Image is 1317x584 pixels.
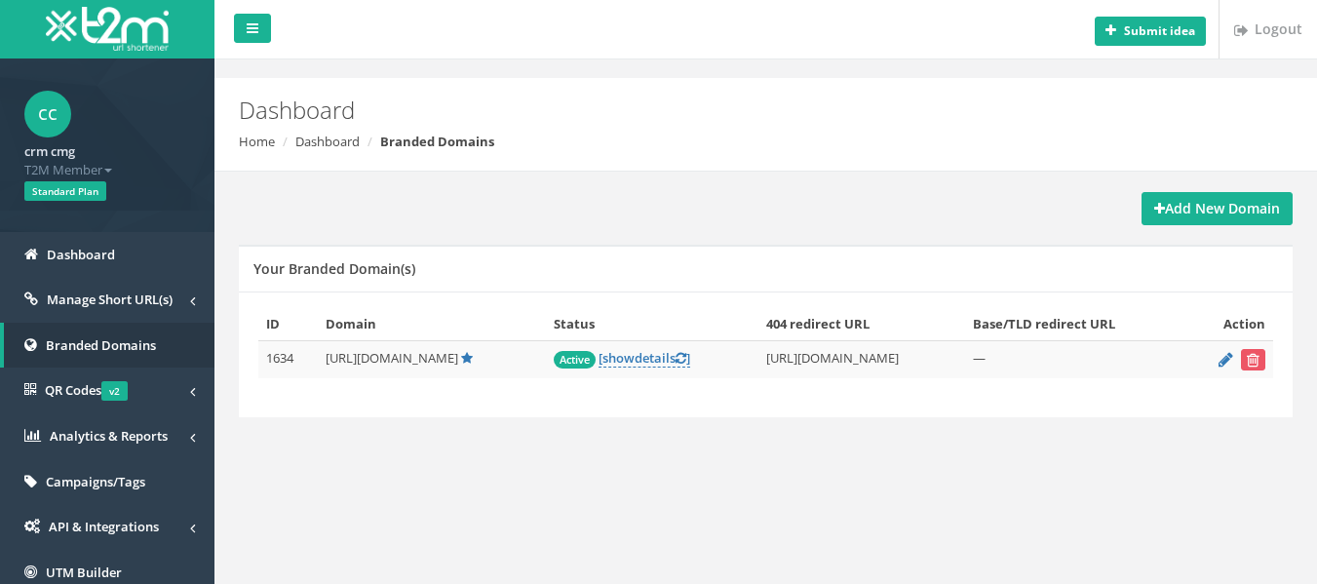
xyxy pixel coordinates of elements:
[101,381,128,401] span: v2
[50,427,168,445] span: Analytics & Reports
[258,341,318,379] td: 1634
[380,133,494,150] strong: Branded Domains
[24,142,75,160] strong: crm cmg
[49,518,159,535] span: API & Integrations
[554,351,596,369] span: Active
[1154,199,1280,217] strong: Add New Domain
[47,291,173,308] span: Manage Short URL(s)
[24,181,106,201] span: Standard Plan
[318,307,545,341] th: Domain
[602,349,635,367] span: show
[1142,192,1293,225] a: Add New Domain
[46,564,122,581] span: UTM Builder
[239,133,275,150] a: Home
[965,341,1185,379] td: —
[47,246,115,263] span: Dashboard
[46,473,145,490] span: Campaigns/Tags
[1095,17,1206,46] button: Submit idea
[239,97,1112,123] h2: Dashboard
[45,381,128,399] span: QR Codes
[253,261,415,276] h5: Your Branded Domain(s)
[326,349,458,367] span: [URL][DOMAIN_NAME]
[258,307,318,341] th: ID
[965,307,1185,341] th: Base/TLD redirect URL
[46,7,169,51] img: T2M
[599,349,690,368] a: [showdetails]
[546,307,758,341] th: Status
[46,336,156,354] span: Branded Domains
[461,349,473,367] a: Default
[24,137,190,178] a: crm cmg T2M Member
[24,161,190,179] span: T2M Member
[1124,22,1195,39] b: Submit idea
[758,307,965,341] th: 404 redirect URL
[1186,307,1273,341] th: Action
[758,341,965,379] td: [URL][DOMAIN_NAME]
[295,133,360,150] a: Dashboard
[24,91,71,137] span: cc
